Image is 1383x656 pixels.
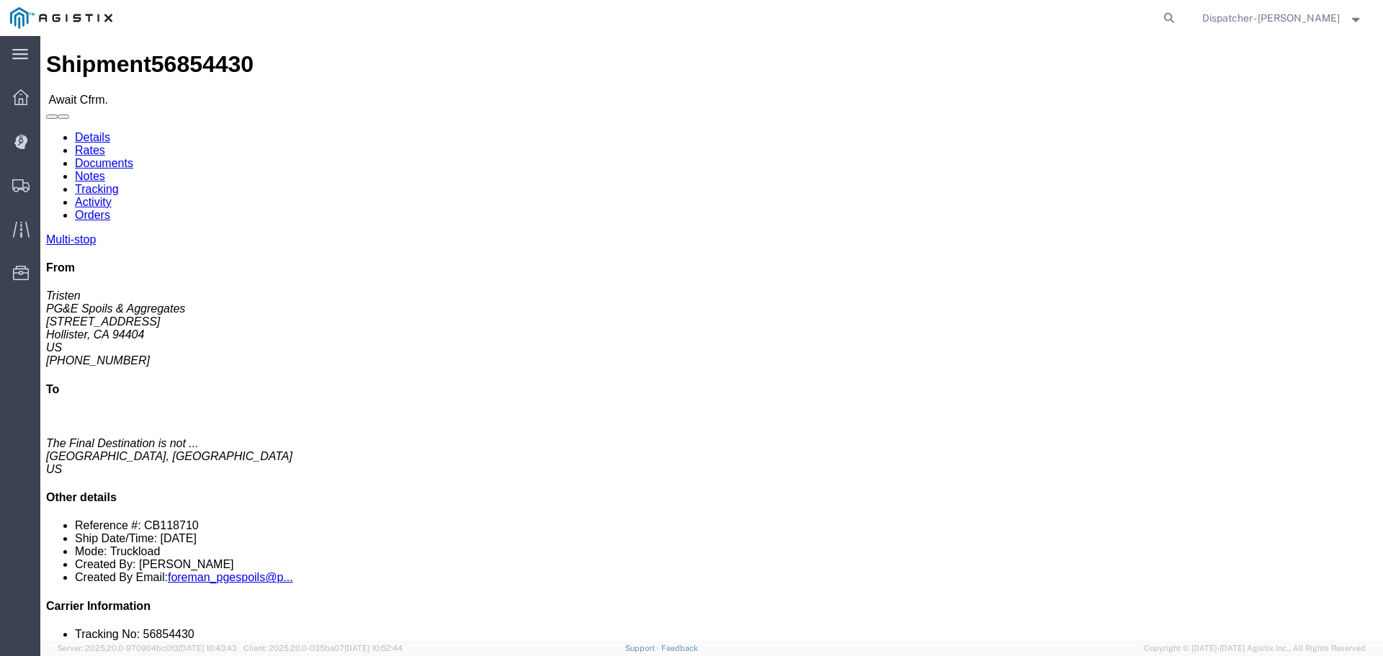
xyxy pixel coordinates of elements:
a: Support [625,644,661,652]
span: Copyright © [DATE]-[DATE] Agistix Inc., All Rights Reserved [1144,642,1366,655]
span: Dispatcher - Surinder Athwal [1202,10,1340,26]
span: Client: 2025.20.0-035ba07 [243,644,403,652]
span: Server: 2025.20.0-970904bc0f3 [58,644,237,652]
span: [DATE] 10:52:44 [344,644,403,652]
iframe: FS Legacy Container [40,36,1383,641]
span: [DATE] 10:43:43 [179,644,237,652]
a: Feedback [661,644,698,652]
button: Dispatcher - [PERSON_NAME] [1201,9,1364,27]
img: logo [10,7,112,29]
